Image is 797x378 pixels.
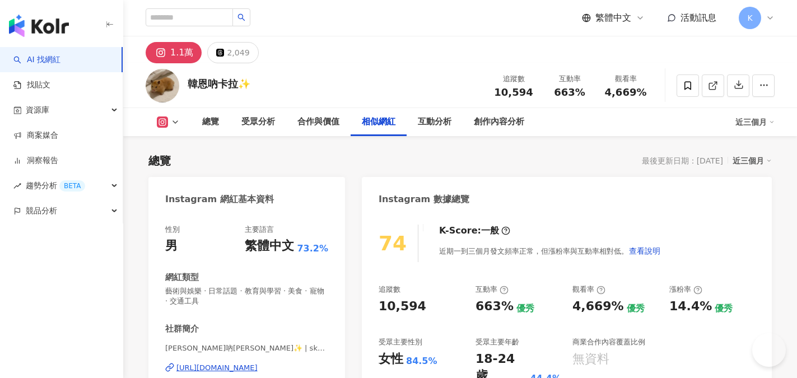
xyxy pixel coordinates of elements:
a: searchAI 找網紅 [13,54,60,66]
div: 受眾主要性別 [379,337,422,347]
div: 14.4% [669,298,712,315]
div: 相似網紅 [362,115,395,129]
img: KOL Avatar [146,69,179,102]
div: 互動率 [476,284,509,295]
button: 1.1萬 [146,42,202,63]
div: 漲粉率 [669,284,702,295]
a: 商案媒合 [13,130,58,141]
span: 4,669% [605,87,647,98]
div: K-Score : [439,225,510,237]
div: 互動率 [548,73,591,85]
button: 2,049 [207,42,258,63]
div: 最後更新日期：[DATE] [642,156,723,165]
div: Instagram 網紅基本資料 [165,193,274,206]
span: K [747,12,752,24]
div: 商業合作內容覆蓋比例 [572,337,645,347]
span: 競品分析 [26,198,57,223]
span: 趨勢分析 [26,173,85,198]
span: search [237,13,245,21]
div: 總覽 [202,115,219,129]
div: 合作與價值 [297,115,339,129]
div: 2,049 [227,45,249,60]
span: 663% [554,87,585,98]
div: 優秀 [715,302,733,315]
div: Instagram 數據總覽 [379,193,469,206]
div: 663% [476,298,514,315]
div: 近三個月 [735,113,775,131]
div: 近三個月 [733,153,772,168]
span: 資源庫 [26,97,49,123]
div: 性別 [165,225,180,235]
div: 1.1萬 [170,45,193,60]
img: logo [9,15,69,37]
div: 韓恩吶卡拉✨ [188,77,250,91]
button: 查看說明 [628,240,661,262]
div: 受眾主要年齡 [476,337,519,347]
div: 優秀 [627,302,645,315]
div: 網紅類型 [165,272,199,283]
span: 藝術與娛樂 · 日常話題 · 教育與學習 · 美食 · 寵物 · 交通工具 [165,286,328,306]
div: 無資料 [572,351,609,368]
div: 一般 [481,225,499,237]
div: 74 [379,232,407,255]
div: 觀看率 [604,73,647,85]
div: 社群簡介 [165,323,199,335]
span: 73.2% [297,242,328,255]
div: 受眾分析 [241,115,275,129]
div: 男 [165,237,178,255]
div: 10,594 [379,298,426,315]
a: 找貼文 [13,80,50,91]
div: 觀看率 [572,284,605,295]
div: 女性 [379,351,403,368]
div: 近期一到三個月發文頻率正常，但漲粉率與互動率相對低。 [439,240,661,262]
div: 優秀 [516,302,534,315]
div: 總覽 [148,153,171,169]
div: 互動分析 [418,115,451,129]
span: 10,594 [494,86,533,98]
span: rise [13,182,21,190]
div: BETA [59,180,85,192]
div: 追蹤數 [492,73,535,85]
span: 查看說明 [629,246,660,255]
span: [PERSON_NAME]吶[PERSON_NAME]✨ | skz_._.macu [165,343,328,353]
div: 84.5% [406,355,437,367]
div: 4,669% [572,298,624,315]
span: 活動訊息 [681,12,716,23]
div: 創作內容分析 [474,115,524,129]
span: 繁體中文 [595,12,631,24]
div: 主要語言 [245,225,274,235]
div: [URL][DOMAIN_NAME] [176,363,258,373]
iframe: Help Scout Beacon - Open [752,333,786,367]
div: 繁體中文 [245,237,294,255]
a: [URL][DOMAIN_NAME] [165,363,328,373]
div: 追蹤數 [379,284,400,295]
a: 洞察報告 [13,155,58,166]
